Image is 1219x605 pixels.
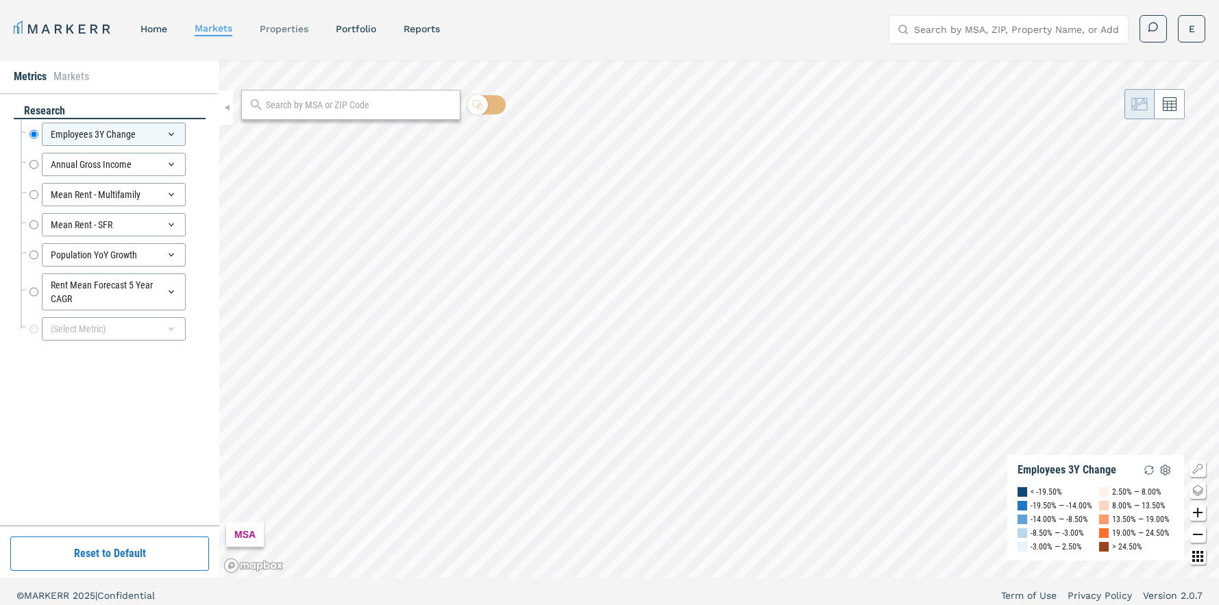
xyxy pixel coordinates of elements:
div: -3.00% — 2.50% [1031,540,1082,554]
div: 8.00% — 13.50% [1112,499,1166,513]
div: MSA [226,522,264,547]
div: 19.00% — 24.50% [1112,526,1170,540]
div: 2.50% — 8.00% [1112,485,1161,499]
button: E [1178,15,1205,42]
div: Rent Mean Forecast 5 Year CAGR [42,273,186,310]
a: MARKERR [14,19,113,38]
span: E [1189,22,1195,36]
button: Zoom out map button [1190,526,1206,543]
span: © [16,590,24,601]
li: Markets [53,69,89,85]
a: markets [195,23,232,34]
a: Privacy Policy [1068,589,1132,602]
button: Reset to Default [10,536,209,571]
span: Confidential [97,590,155,601]
img: Settings [1157,462,1174,478]
div: Employees 3Y Change [42,123,186,146]
div: -8.50% — -3.00% [1031,526,1084,540]
li: Metrics [14,69,47,85]
div: Annual Gross Income [42,153,186,176]
div: -14.00% — -8.50% [1031,513,1088,526]
div: -19.50% — -14.00% [1031,499,1092,513]
span: 2025 | [73,590,97,601]
button: Change style map button [1190,482,1206,499]
a: Version 2.0.7 [1143,589,1203,602]
a: home [140,23,167,34]
a: Mapbox logo [223,558,284,573]
a: properties [260,23,308,34]
div: 13.50% — 19.00% [1112,513,1170,526]
a: reports [404,23,440,34]
div: (Select Metric) [42,317,186,341]
button: Zoom in map button [1190,504,1206,521]
div: Mean Rent - Multifamily [42,183,186,206]
div: < -19.50% [1031,485,1062,499]
button: Other options map button [1190,548,1206,565]
canvas: Map [219,60,1219,578]
div: Population YoY Growth [42,243,186,267]
div: research [14,103,206,119]
div: Employees 3Y Change [1018,463,1116,477]
a: Term of Use [1001,589,1057,602]
span: MARKERR [24,590,73,601]
div: Mean Rent - SFR [42,213,186,236]
button: Show/Hide Legend Map Button [1190,460,1206,477]
a: Portfolio [336,23,376,34]
input: Search by MSA or ZIP Code [266,98,453,112]
img: Reload Legend [1141,462,1157,478]
div: > 24.50% [1112,540,1142,554]
input: Search by MSA, ZIP, Property Name, or Address [914,16,1120,43]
